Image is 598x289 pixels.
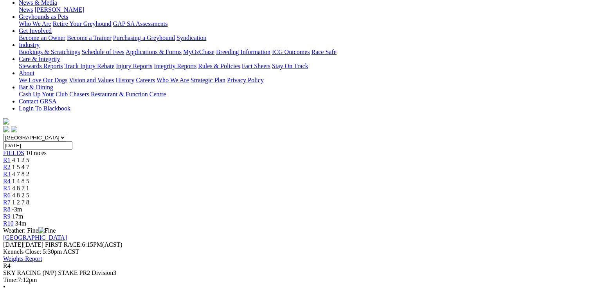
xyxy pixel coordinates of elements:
[126,49,182,55] a: Applications & Forms
[12,178,29,184] span: 1 4 8 5
[19,27,52,34] a: Get Involved
[3,276,18,283] span: Time:
[272,49,310,55] a: ICG Outcomes
[19,13,68,20] a: Greyhounds as Pets
[3,213,11,220] a: R9
[3,269,589,276] div: SKY RACING (N/P) STAKE PR2 Division3
[136,77,155,83] a: Careers
[45,241,82,248] span: FIRST RACE:
[19,84,53,90] a: Bar & Dining
[12,157,29,163] span: 4 1 2 5
[311,49,336,55] a: Race Safe
[12,199,29,206] span: 1 2 7 8
[216,49,270,55] a: Breeding Information
[183,49,214,55] a: MyOzChase
[191,77,225,83] a: Strategic Plan
[3,262,11,269] span: R4
[45,241,122,248] span: 6:15PM(ACST)
[116,63,152,69] a: Injury Reports
[3,171,11,177] a: R3
[3,141,72,150] input: Select date
[3,157,11,163] a: R1
[12,171,29,177] span: 4 7 8 2
[19,6,589,13] div: News & Media
[11,126,17,132] img: twitter.svg
[3,234,67,241] a: [GEOGRAPHIC_DATA]
[19,91,589,98] div: Bar & Dining
[19,20,51,27] a: Who We Are
[38,227,56,234] img: Fine
[272,63,308,69] a: Stay On Track
[3,150,24,156] a: FIELDS
[19,91,68,98] a: Cash Up Your Club
[19,6,33,13] a: News
[67,34,112,41] a: Become a Trainer
[26,150,47,156] span: 10 races
[64,63,114,69] a: Track Injury Rebate
[12,213,23,220] span: 17m
[19,42,40,48] a: Industry
[15,220,26,227] span: 34m
[154,63,196,69] a: Integrity Reports
[3,227,56,234] span: Weather: Fine
[12,164,29,170] span: 1 5 4 7
[19,70,34,76] a: About
[19,20,589,27] div: Greyhounds as Pets
[53,20,112,27] a: Retire Your Greyhound
[69,91,166,98] a: Chasers Restaurant & Function Centre
[115,77,134,83] a: History
[12,185,29,191] span: 4 8 7 1
[157,77,189,83] a: Who We Are
[242,63,270,69] a: Fact Sheets
[19,34,589,42] div: Get Involved
[3,241,23,248] span: [DATE]
[3,164,11,170] a: R2
[19,49,80,55] a: Bookings & Scratchings
[113,20,168,27] a: GAP SA Assessments
[177,34,206,41] a: Syndication
[19,63,589,70] div: Care & Integrity
[113,34,175,41] a: Purchasing a Greyhound
[81,49,124,55] a: Schedule of Fees
[12,206,22,213] span: -3m
[3,248,589,255] div: Kennels Close: 5:30pm ACST
[3,241,43,248] span: [DATE]
[3,220,14,227] a: R10
[198,63,240,69] a: Rules & Policies
[12,192,29,199] span: 4 8 2 5
[3,199,11,206] a: R7
[3,118,9,125] img: logo-grsa-white.png
[3,276,589,284] div: 7:12pm
[3,255,42,262] a: Weights Report
[19,98,56,105] a: Contact GRSA
[19,56,60,62] a: Care & Integrity
[19,105,70,112] a: Login To Blackbook
[3,206,11,213] a: R8
[34,6,84,13] a: [PERSON_NAME]
[3,192,11,199] a: R6
[69,77,114,83] a: Vision and Values
[3,126,9,132] img: facebook.svg
[19,77,67,83] a: We Love Our Dogs
[19,34,65,41] a: Become an Owner
[19,49,589,56] div: Industry
[3,185,11,191] a: R5
[19,63,63,69] a: Stewards Reports
[3,178,11,184] a: R4
[227,77,264,83] a: Privacy Policy
[19,77,589,84] div: About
